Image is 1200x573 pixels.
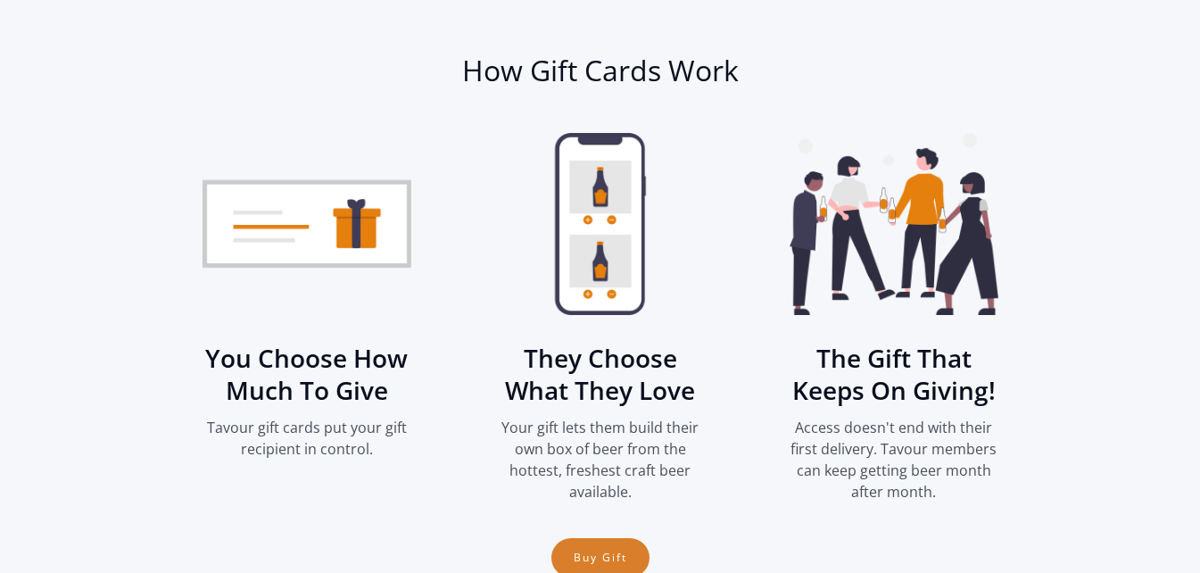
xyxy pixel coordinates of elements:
[790,342,998,406] h3: The Gift That Keeps On Giving!
[203,342,411,406] h3: You Choose How Much To Give
[181,53,1020,88] h2: How Gift Cards Work
[496,342,705,406] h3: They Choose What They Love
[768,133,1020,502] div: 3 of 3
[475,133,726,502] div: 2 of 3
[181,133,433,460] div: 1 of 3
[496,417,705,502] p: Your gift lets them build their own box of beer from the hottest, freshest craft beer available.
[790,417,998,502] p: Access doesn't end with their first delivery. Tavour members can keep getting beer month after mo...
[203,417,411,460] p: Tavour gift cards put your gift recipient in control.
